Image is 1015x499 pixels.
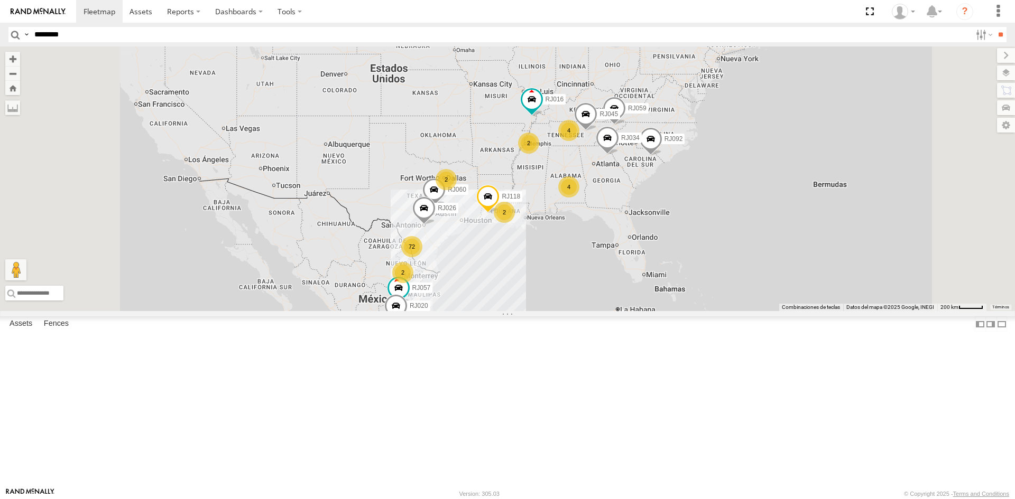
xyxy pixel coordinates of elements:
div: 72 [401,236,422,257]
button: Arrastra al hombrecito al mapa para abrir Street View [5,259,26,280]
span: Datos del mapa ©2025 Google, INEGI [846,304,934,310]
div: Josue Jimenez [888,4,919,20]
label: Assets [4,317,38,332]
label: Dock Summary Table to the Right [985,316,996,332]
div: Version: 305.03 [459,491,500,497]
label: Search Filter Options [972,27,994,42]
span: RJ016 [546,96,564,103]
span: RJ057 [412,284,431,291]
div: © Copyright 2025 - [904,491,1009,497]
button: Zoom Home [5,81,20,95]
a: Términos [992,305,1009,309]
label: Dock Summary Table to the Left [975,316,985,332]
div: 4 [558,120,579,141]
div: 2 [494,202,515,223]
span: RJ026 [438,204,456,211]
a: Terms and Conditions [953,491,1009,497]
a: Visit our Website [6,488,54,499]
span: 200 km [940,304,958,310]
img: rand-logo.svg [11,8,66,15]
span: RJ092 [665,135,683,143]
button: Zoom out [5,66,20,81]
span: RJ118 [502,193,520,200]
button: Escala del mapa: 200 km por 43 píxeles [937,304,986,311]
span: RJ034 [621,134,640,141]
label: Hide Summary Table [996,316,1007,332]
div: 2 [392,262,413,283]
span: RJ059 [628,105,647,112]
label: Search Query [22,27,31,42]
span: RJ020 [410,302,428,309]
label: Measure [5,100,20,115]
button: Combinaciones de teclas [782,304,840,311]
div: 2 [436,169,457,190]
span: RJ045 [599,110,618,118]
button: Zoom in [5,52,20,66]
span: RJ060 [448,186,466,193]
div: 2 [518,133,539,154]
div: 4 [558,176,579,197]
label: Map Settings [997,118,1015,133]
label: Fences [39,317,74,332]
i: ? [956,3,973,20]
